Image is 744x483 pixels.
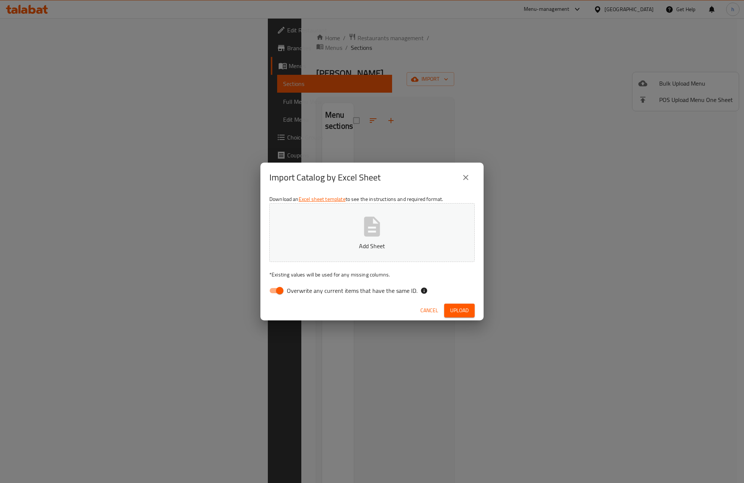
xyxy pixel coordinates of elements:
[420,287,428,294] svg: If the overwrite option isn't selected, then the items that match an existing ID will be ignored ...
[457,169,475,186] button: close
[269,203,475,262] button: Add Sheet
[417,304,441,317] button: Cancel
[444,304,475,317] button: Upload
[281,241,463,250] p: Add Sheet
[269,271,475,278] p: Existing values will be used for any missing columns.
[450,306,469,315] span: Upload
[299,194,346,204] a: Excel sheet template
[420,306,438,315] span: Cancel
[287,286,417,295] span: Overwrite any current items that have the same ID.
[269,172,381,183] h2: Import Catalog by Excel Sheet
[260,192,484,300] div: Download an to see the instructions and required format.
